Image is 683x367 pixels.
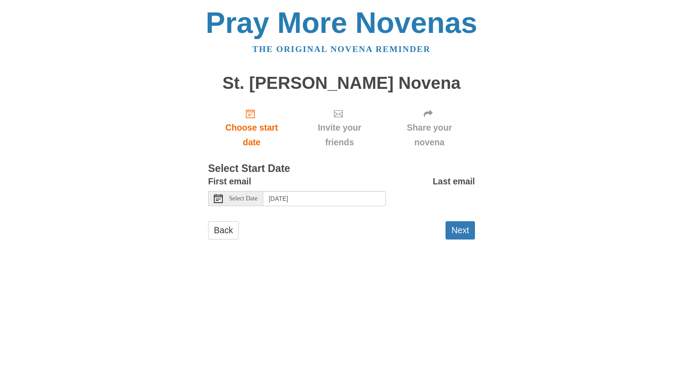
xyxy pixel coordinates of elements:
[446,221,475,239] button: Next
[253,44,431,54] a: The original novena reminder
[208,174,251,189] label: First email
[229,195,257,202] span: Select Date
[304,120,375,150] span: Invite your friends
[208,101,295,154] a: Choose start date
[208,163,475,175] h3: Select Start Date
[393,120,466,150] span: Share your novena
[206,6,478,39] a: Pray More Novenas
[384,101,475,154] div: Click "Next" to confirm your start date first.
[208,221,239,239] a: Back
[295,101,384,154] div: Click "Next" to confirm your start date first.
[208,74,475,93] h1: St. [PERSON_NAME] Novena
[217,120,286,150] span: Choose start date
[433,174,475,189] label: Last email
